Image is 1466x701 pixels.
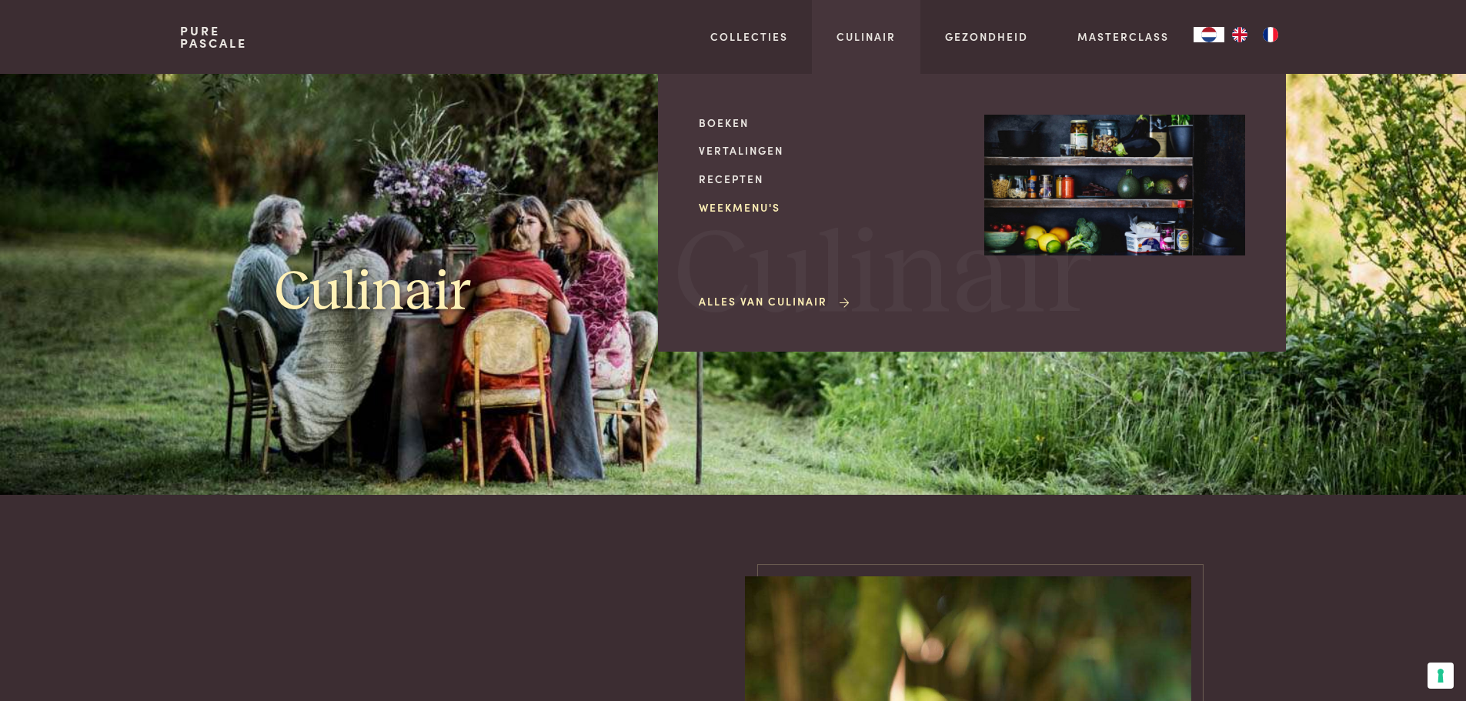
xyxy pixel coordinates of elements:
[1224,27,1286,42] ul: Language list
[699,115,960,131] a: Boeken
[275,258,471,327] h1: Culinair
[837,28,896,45] a: Culinair
[699,171,960,187] a: Recepten
[1077,28,1169,45] a: Masterclass
[1194,27,1224,42] a: NL
[699,142,960,159] a: Vertalingen
[699,293,852,309] a: Alles van Culinair
[945,28,1028,45] a: Gezondheid
[674,218,1093,335] span: Culinair
[1255,27,1286,42] a: FR
[1224,27,1255,42] a: EN
[180,25,247,49] a: PurePascale
[699,199,960,215] a: Weekmenu's
[1194,27,1224,42] div: Language
[1194,27,1286,42] aside: Language selected: Nederlands
[710,28,788,45] a: Collecties
[1428,663,1454,689] button: Uw voorkeuren voor toestemming voor trackingtechnologieën
[984,115,1245,256] img: Culinair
